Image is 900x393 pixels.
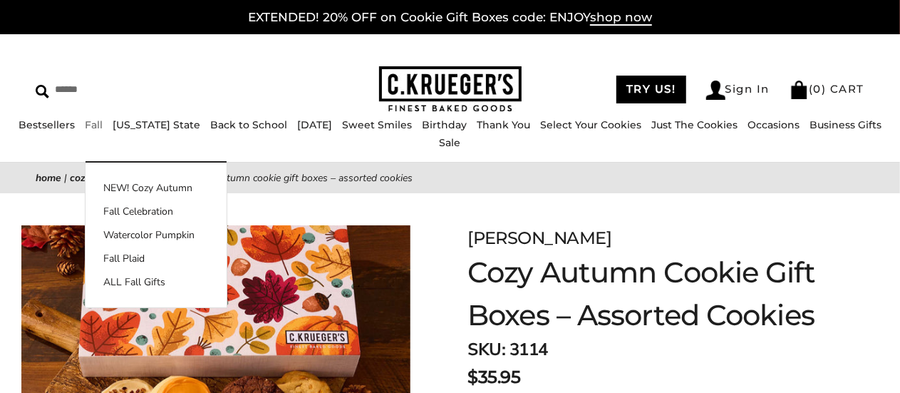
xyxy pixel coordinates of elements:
input: Search [36,78,225,101]
span: 3114 [510,338,548,361]
a: Home [36,171,61,185]
a: Occasions [748,118,800,131]
a: Sale [440,136,461,149]
strong: SKU: [467,338,505,361]
a: NEW! Cozy Autumn [86,180,227,195]
a: Thank You [477,118,530,131]
a: Back to School [210,118,287,131]
a: Watercolor Pumpkin [86,228,227,243]
a: [DATE] [297,118,332,131]
a: Fall Plaid [86,251,227,266]
nav: breadcrumbs [36,170,864,186]
a: Sweet Smiles [342,118,412,131]
a: Cozy Autumn Cookie Gifts [70,171,185,185]
img: Search [36,85,49,98]
a: Birthday [422,118,467,131]
a: Sign In [706,81,770,100]
a: ALL Fall Gifts [86,275,227,290]
span: 0 [814,82,822,96]
a: Just The Cookies [651,118,738,131]
span: Cozy Autumn Cookie Gift Boxes – Assorted Cookies [194,171,413,185]
img: Account [706,81,725,100]
span: | [64,171,67,185]
img: Bag [790,81,809,99]
h1: Cozy Autumn Cookie Gift Boxes – Assorted Cookies [467,251,829,337]
a: EXTENDED! 20% OFF on Cookie Gift Boxes code: ENJOYshop now [248,10,652,26]
a: Fall Celebration [86,204,227,219]
iframe: Sign Up via Text for Offers [11,339,148,382]
img: C.KRUEGER'S [379,66,522,113]
a: Bestsellers [19,118,75,131]
div: [PERSON_NAME] [467,225,829,251]
a: [US_STATE] State [113,118,200,131]
span: $35.95 [467,364,520,390]
a: Business Gifts [810,118,881,131]
span: shop now [590,10,652,26]
a: TRY US! [616,76,686,103]
a: Select Your Cookies [540,118,641,131]
a: Fall [85,118,103,131]
a: (0) CART [790,82,864,96]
